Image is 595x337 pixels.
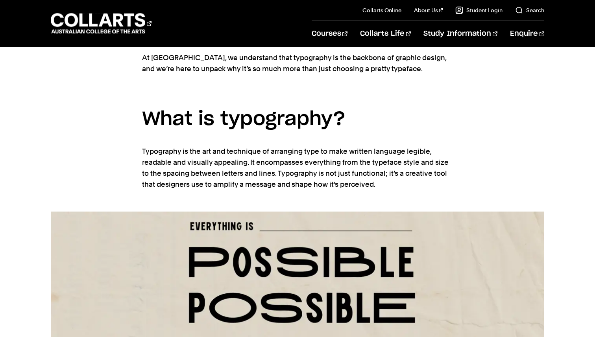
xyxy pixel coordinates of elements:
a: Courses [312,21,347,47]
a: Student Login [455,6,503,14]
a: Enquire [510,21,544,47]
p: Typography is the art and technique of arranging type to make written language legible, readable ... [142,146,453,190]
h3: What is typography? [142,105,453,135]
a: Collarts Online [362,6,401,14]
a: Search [515,6,544,14]
a: Collarts Life [360,21,411,47]
div: Go to homepage [51,12,152,35]
a: Study Information [423,21,497,47]
a: About Us [414,6,443,14]
p: At [GEOGRAPHIC_DATA], we understand that typography is the backbone of graphic design, and we’re ... [142,52,453,74]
